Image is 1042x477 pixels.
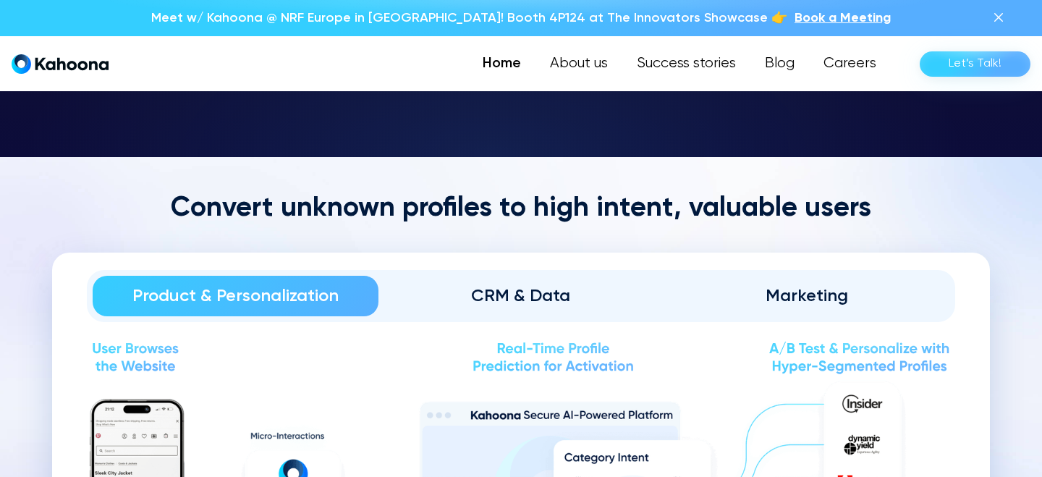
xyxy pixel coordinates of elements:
[809,49,891,78] a: Careers
[52,192,990,227] h2: Convert unknown profiles to high intent, valuable users
[684,284,929,308] div: Marketing
[113,284,358,308] div: Product & Personalization
[535,49,622,78] a: About us
[468,49,535,78] a: Home
[12,54,109,75] a: home
[399,284,644,308] div: CRM & Data
[750,49,809,78] a: Blog
[795,12,891,25] span: Book a Meeting
[920,51,1030,77] a: Let’s Talk!
[622,49,750,78] a: Success stories
[795,9,891,28] a: Book a Meeting
[151,9,787,28] p: Meet w/ Kahoona @ NRF Europe in [GEOGRAPHIC_DATA]! Booth 4P124 at The Innovators Showcase 👉
[949,52,1001,75] div: Let’s Talk!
